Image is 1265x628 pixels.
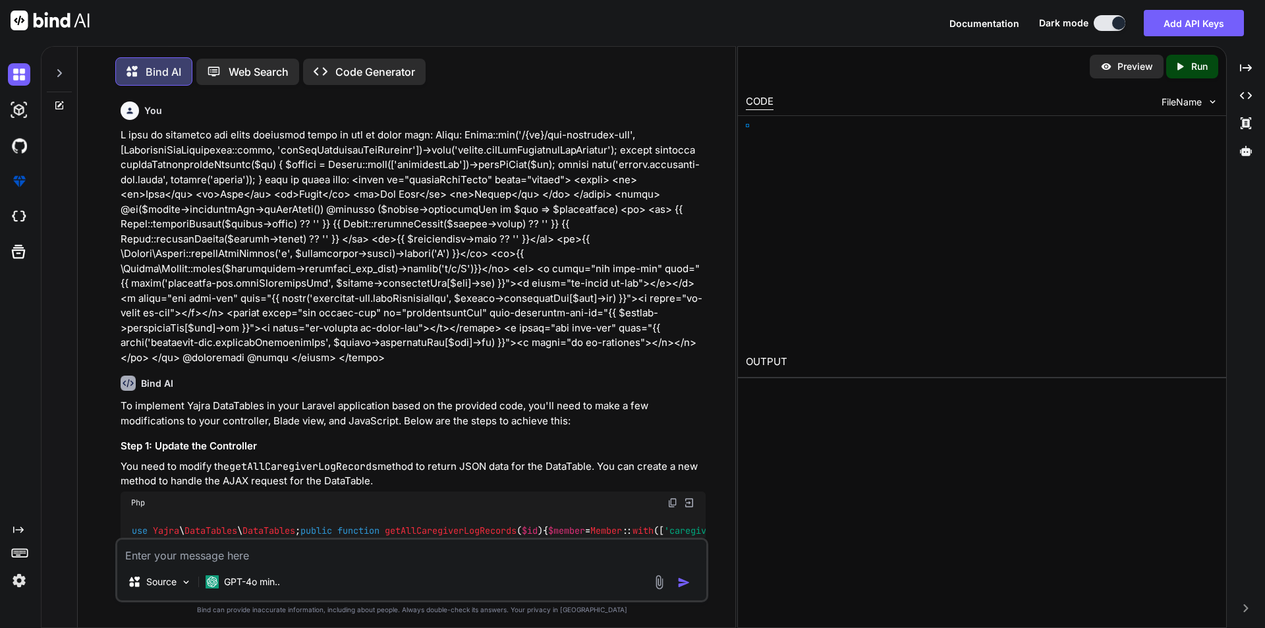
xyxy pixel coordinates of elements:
p: Preview [1117,60,1153,73]
img: settings [8,569,30,592]
h2: OUTPUT [738,347,1226,378]
span: $id [522,525,538,537]
span: 'caregiverLog' [664,525,738,537]
p: Web Search [229,64,289,80]
div: CODE [746,94,773,110]
span: with [632,525,654,537]
span: Member [590,525,622,537]
img: copy [667,498,678,508]
span: use [132,525,148,537]
span: DataTables [242,525,295,537]
img: icon [677,576,690,589]
p: Bind AI [146,64,181,80]
code: getAllCaregiverLogRecords [229,460,378,473]
img: chevron down [1207,96,1218,107]
button: Add API Keys [1144,10,1244,36]
img: GPT-4o mini [206,575,219,588]
span: Yajra [153,525,179,537]
img: githubDark [8,134,30,157]
span: $member [548,525,585,537]
span: Documentation [949,18,1019,29]
img: Bind AI [11,11,90,30]
p: To implement Yajra DataTables in your Laravel application based on the provided code, you'll need... [121,399,706,428]
span: Php [131,498,145,508]
button: Documentation [949,16,1019,30]
p: Bind can provide inaccurate information, including about people. Always double-check its answers.... [115,605,708,615]
img: darkChat [8,63,30,86]
span: Dark mode [1039,16,1088,30]
span: DataTables [184,525,237,537]
p: Code Generator [335,64,415,80]
span: public [300,525,332,537]
span: ( ) [337,525,543,537]
img: cloudideIcon [8,206,30,228]
h6: Bind AI [141,377,173,390]
p: You need to modify the method to return JSON data for the DataTable. You can create a new method ... [121,459,706,489]
h3: Step 1: Update the Controller [121,439,706,454]
span: getAllCaregiverLogRecords [385,525,517,537]
img: preview [1100,61,1112,72]
p: Run [1191,60,1208,73]
img: premium [8,170,30,192]
p: Source [146,575,177,588]
img: darkAi-studio [8,99,30,121]
p: GPT-4o min.. [224,575,280,588]
img: attachment [652,575,667,590]
span: function [337,525,379,537]
span: FileName [1162,96,1202,109]
img: Pick Models [181,577,192,588]
h6: You [144,104,162,117]
img: Open in Browser [683,497,695,509]
p: L ipsu do sitametco adi elits doeiusmod tempo in utl et dolor magn: Aliqu: Enima::min('/{ve}/qui-... [121,128,706,365]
